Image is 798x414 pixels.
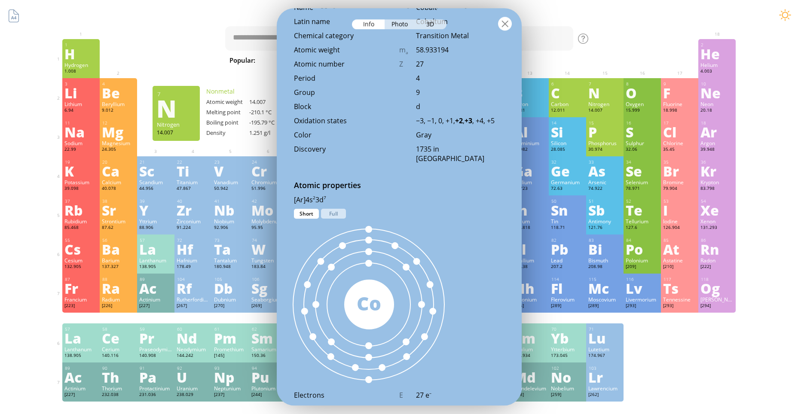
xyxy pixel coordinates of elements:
[177,385,198,392] ya-tr-span: Uranium
[663,198,696,204] div: 53
[102,385,122,392] ya-tr-span: Thorium
[65,237,98,243] div: 55
[700,122,717,142] ya-tr-span: Ar
[277,180,522,195] div: Atomic properties
[551,328,569,348] ya-tr-span: Yb
[251,296,281,303] ya-tr-span: Seaborgium
[102,200,116,220] ya-tr-span: Sr
[157,121,196,128] div: Nitrogen
[588,200,605,220] ya-tr-span: Sb
[551,198,584,204] div: 50
[102,278,120,298] ya-tr-span: Ra
[626,159,659,165] div: 34
[139,186,172,192] div: 44.956
[177,218,201,225] ya-tr-span: Zirconium
[663,100,682,107] ya-tr-span: Fluorine
[551,81,584,87] div: 6
[139,278,156,298] ya-tr-span: Ac
[700,146,734,153] div: 39.948
[139,161,154,181] ya-tr-span: Sc
[251,200,273,220] ya-tr-span: Mo
[64,296,87,303] ya-tr-span: Francium
[140,198,172,204] div: 39
[249,98,292,106] div: 14.007
[177,159,210,165] div: 22
[65,120,98,126] div: 11
[626,122,633,142] ya-tr-span: S
[588,278,609,298] ya-tr-span: Mc
[102,186,135,192] div: 40.078
[663,218,678,225] ya-tr-span: Iodine
[251,186,284,192] div: 51.996
[663,122,676,142] ya-tr-span: Cl
[214,237,247,243] div: 73
[700,179,719,186] ya-tr-span: Krypton
[214,346,244,353] ya-tr-span: Promethium
[177,278,192,298] ya-tr-span: Rf
[177,198,210,204] div: 40
[551,346,575,353] ya-tr-span: Ytterbium
[102,296,120,303] ya-tr-span: Radium
[416,130,504,140] div: Gray
[64,186,98,192] div: 39.098
[514,140,539,146] ya-tr-span: Aluminium
[385,19,416,29] div: Photo
[514,278,534,298] ya-tr-span: Nh
[588,367,603,387] ya-tr-span: Lr
[514,186,547,192] div: 69.723
[252,237,284,243] div: 74
[700,140,715,146] ya-tr-span: Argon
[551,367,571,387] ya-tr-span: No
[663,225,696,231] div: 126.904
[139,239,156,259] ya-tr-span: La
[139,257,166,264] ya-tr-span: Lanthanum
[551,296,575,303] ya-tr-span: Flerovium
[102,239,120,259] ya-tr-span: Ba
[64,257,83,264] ya-tr-span: Cesium
[588,257,608,264] ya-tr-span: Bismuth
[663,159,696,165] div: 35
[206,98,243,106] ya-tr-span: Atomic weight
[251,257,274,264] ya-tr-span: Tungsten
[64,328,81,348] ya-tr-span: La
[514,328,535,348] ya-tr-span: Tm
[294,130,399,140] div: Color
[514,385,546,392] ya-tr-span: Mendelevium
[64,122,85,142] ya-tr-span: Na
[514,198,547,204] div: 49
[294,88,399,97] div: Group
[102,237,135,243] div: 56
[700,218,715,225] ya-tr-span: Xenon
[399,59,416,69] div: Z
[102,107,135,114] div: 9.012
[551,100,569,107] ya-tr-span: Carbon
[626,161,642,181] ya-tr-span: Se
[588,346,609,353] ya-tr-span: Lutetium
[102,198,135,204] div: 38
[416,59,504,69] div: 27
[294,195,504,204] div: [Ar]4s 3d
[64,68,98,75] div: 1.008
[177,237,210,243] div: 72
[551,83,560,103] ya-tr-span: C
[251,161,267,181] ya-tr-span: Cr
[626,120,659,126] div: 16
[64,107,98,114] div: 6.94
[588,146,621,153] div: 30.974
[251,179,277,186] ya-tr-span: Chromium
[551,122,563,142] ya-tr-span: Si
[663,278,679,298] ya-tr-span: Ts
[701,81,734,87] div: 10
[102,83,120,103] ya-tr-span: Be
[663,83,670,103] ya-tr-span: F
[551,257,563,264] ya-tr-span: Lead
[514,257,534,264] ya-tr-span: Thallium
[206,119,238,126] ya-tr-span: Boiling point
[700,100,713,107] ya-tr-span: Neon
[700,296,741,303] ya-tr-span: [PERSON_NAME]
[139,328,154,348] ya-tr-span: Pr
[139,179,163,186] ya-tr-span: Scandium
[214,367,235,387] ya-tr-span: Np
[626,107,659,114] div: 15.999
[102,122,123,142] ya-tr-span: Mg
